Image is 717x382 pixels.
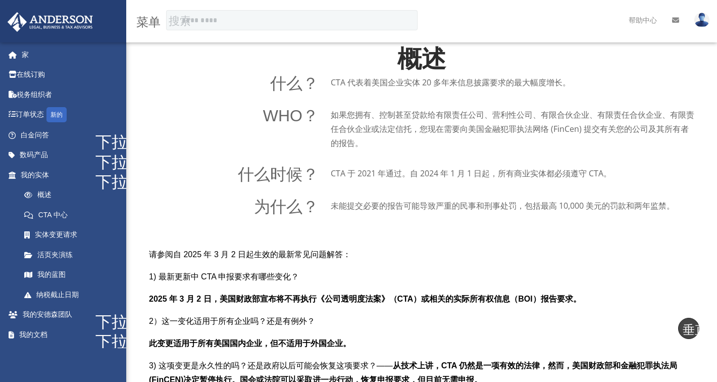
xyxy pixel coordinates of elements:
a: 概述 [14,185,126,205]
font: 我的安德森团队 [23,310,72,318]
font: 如果您拥有、控制甚至贷款给有限责任公司、营利性公司、有限合伙企业、有限责任合伙企业、有限责任合伙企业或法定信托，您现在需要向美国金融犯罪执法网络 (FinCen) 提交有关您的公司及其所有者的报告。 [331,109,694,149]
font: 2）这一变化适用于所有企业吗？还是有例外？ [149,317,315,325]
font: 概述 [397,43,446,72]
a: 白金问答下拉箭头 [7,125,126,145]
font: 什么？ [270,74,319,92]
font: 纳税截止日期 [36,291,79,299]
font: 税务组织者 [17,90,52,99]
font: 在线订购 [17,70,45,78]
img: 用户图片 [694,13,709,27]
font: 下拉箭头 [95,311,160,327]
font: 1) 最新更新中 CTA 申报要求有哪些变化？ [149,272,299,281]
font: 我的实体 [21,171,49,179]
a: 我的实体下拉箭头 [7,165,126,185]
font: CTA 于 2021 年通过。自 2024 年 1 月 1 日起，所有商业实体都必须遵守 CTA。 [331,168,611,179]
a: 实体变更请求 [14,225,126,245]
font: 请参阅自 2025 年 3 月 2 日起生效的最新常见问题解答： [149,250,351,259]
a: 我的安德森团队下拉箭头 [7,305,126,325]
font: 下拉箭头 [95,131,160,148]
font: 3) 这项变更是永久性的吗？还是政府以后可能会恢复这项要求？—— [149,361,393,370]
font: 此变更适用于所有美国国内企业，但不适用于外国企业。 [149,339,351,348]
a: 税务组织者 [7,84,126,105]
font: 搜索 [169,14,191,25]
a: 垂直对齐顶部 [678,318,699,339]
font: 概述 [37,190,52,199]
img: 安德森顾问白金门户 [5,12,96,32]
font: 订单状态 [16,110,44,118]
font: 新的 [50,111,63,118]
font: 2025 年 3 月 2 日，美国财政部宣布将不再执行《公司透明度法案》（CTA）或相关的实际所有权信息（BOI）报告要求。 [149,295,581,303]
a: 活页夹演练 [14,245,126,265]
font: 为什么？ [254,198,319,216]
font: CTA 中心 [38,211,68,219]
font: 数码产品 [20,151,48,159]
font: 实体变更请求 [35,230,77,238]
font: 帮助中心 [629,16,657,24]
a: 在线订购 [7,65,126,85]
font: 菜单 [136,14,161,26]
font: 下拉箭头 [95,152,160,168]
a: 我的蓝图 [14,265,126,285]
a: 纳税截止日期 [14,284,126,305]
font: 活页夹演练 [37,251,73,259]
font: 我的蓝图 [37,270,66,278]
a: 菜单 [136,18,148,26]
font: 家 [22,51,29,59]
font: 下拉箭头 [95,171,160,187]
a: 家 [7,44,126,65]
font: 未能提交必要的报告可能导致严重的民事和刑事处罚，包括最高 10,000 美元的罚款和两年监禁。 [331,200,675,211]
a: 订单状态新的 [7,105,126,125]
font: 什么时候？ [238,165,319,183]
font: 下拉箭头 [95,331,160,347]
font: 白金问答 [21,131,49,139]
font: CTA 代表着美国企业实体 20 多年来信息披露要求的最大幅度增长。 [331,77,571,88]
font: WHO？ [263,107,319,125]
font: 我的文档 [19,330,47,339]
a: 数码产品下拉箭头 [7,145,126,165]
a: 我的文档下拉箭头 [7,324,126,345]
a: CTA 中心 [14,205,121,225]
